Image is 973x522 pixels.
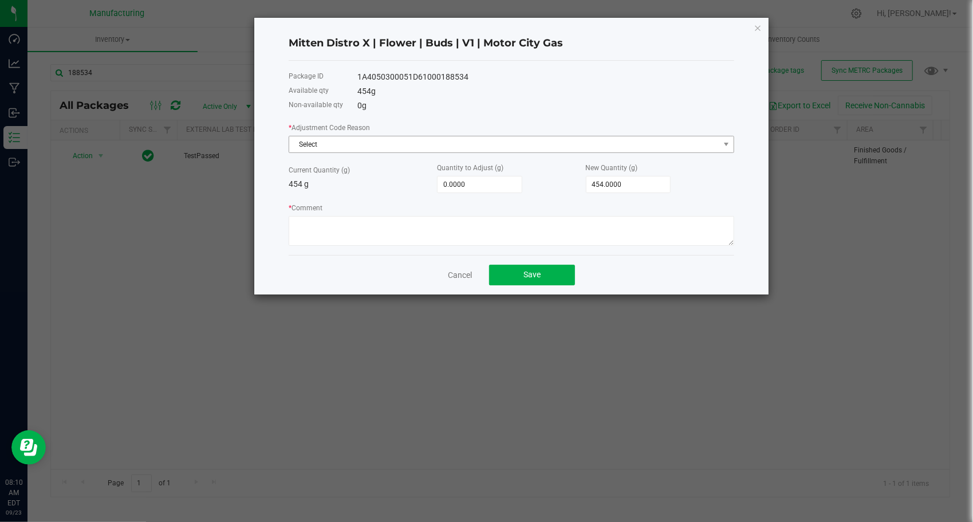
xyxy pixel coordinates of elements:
[289,165,350,175] label: Current Quantity (g)
[362,101,367,110] span: g
[586,163,638,173] label: New Quantity (g)
[289,203,322,213] label: Comment
[448,269,472,281] a: Cancel
[11,430,46,465] iframe: Resource center
[371,87,376,96] span: g
[523,270,541,279] span: Save
[586,176,671,193] input: 0
[289,178,437,190] p: 454 g
[357,85,734,97] div: 454
[289,85,329,96] label: Available qty
[437,163,503,173] label: Quantity to Adjust (g)
[289,136,719,152] span: Select
[438,176,522,193] input: 0
[289,71,324,81] label: Package ID
[289,36,734,51] h4: Mitten Distro X | Flower | Buds | V1 | Motor City Gas
[357,100,734,112] div: 0
[289,100,343,110] label: Non-available qty
[289,123,370,133] label: Adjustment Code Reason
[357,71,734,83] div: 1A4050300051D61000188534
[489,265,575,285] button: Save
